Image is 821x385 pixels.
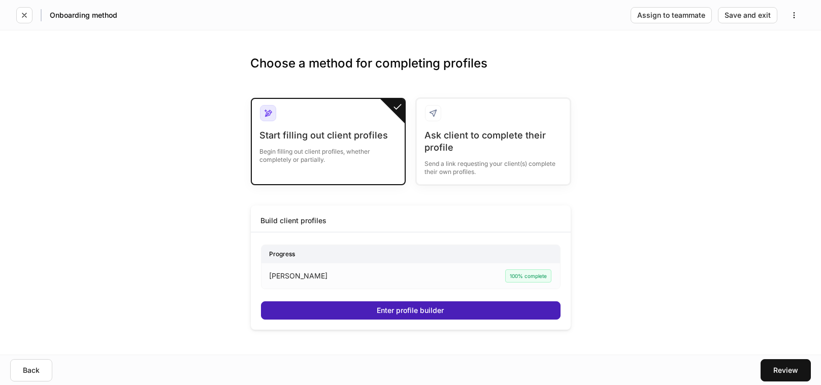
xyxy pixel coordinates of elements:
[718,7,777,23] button: Save and exit
[261,216,327,226] div: Build client profiles
[270,271,328,281] p: [PERSON_NAME]
[50,10,117,20] h5: Onboarding method
[505,269,551,283] div: 100% complete
[425,154,562,176] div: Send a link requesting your client(s) complete their own profiles.
[631,7,712,23] button: Assign to teammate
[261,245,560,263] div: Progress
[377,307,444,314] div: Enter profile builder
[761,359,811,381] button: Review
[425,129,562,154] div: Ask client to complete their profile
[261,301,561,320] button: Enter profile builder
[637,12,705,19] div: Assign to teammate
[773,367,798,374] div: Review
[251,55,571,88] h3: Choose a method for completing profiles
[260,142,397,164] div: Begin filling out client profiles, whether completely or partially.
[23,367,40,374] div: Back
[725,12,771,19] div: Save and exit
[10,359,52,381] button: Back
[260,129,397,142] div: Start filling out client profiles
